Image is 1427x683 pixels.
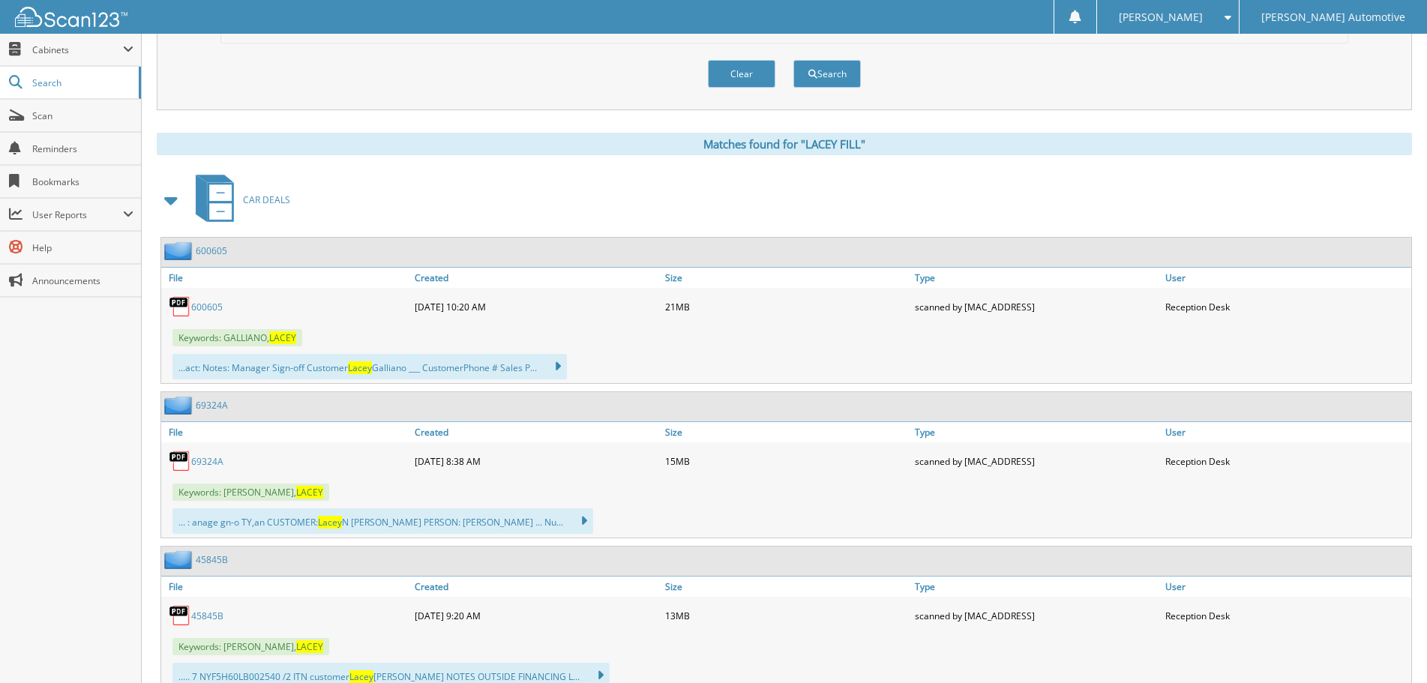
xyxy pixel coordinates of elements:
span: User Reports [32,208,123,221]
img: PDF.png [169,295,191,318]
span: [PERSON_NAME] [1119,13,1203,22]
img: PDF.png [169,450,191,472]
img: folder2.png [164,396,196,415]
img: scan123-logo-white.svg [15,7,127,27]
img: folder2.png [164,550,196,569]
div: ...act: Notes: Manager Sign-off Customer Galliano ___ CustomerPhone # Sales P... [172,354,567,379]
a: 45845B [191,610,223,622]
span: Help [32,241,133,254]
iframe: Chat Widget [1352,611,1427,683]
button: Clear [708,60,775,88]
a: 600605 [196,244,227,257]
a: CAR DEALS [187,170,290,229]
div: scanned by [MAC_ADDRESS] [911,601,1161,631]
div: Reception Desk [1162,601,1411,631]
div: Reception Desk [1162,446,1411,476]
a: Created [411,577,661,597]
span: [PERSON_NAME] Automotive [1261,13,1405,22]
span: Cabinets [32,43,123,56]
a: Size [661,577,911,597]
a: Created [411,422,661,442]
div: [DATE] 9:20 AM [411,601,661,631]
a: User [1162,577,1411,597]
a: 45845B [196,553,228,566]
span: Scan [32,109,133,122]
div: Reception Desk [1162,292,1411,322]
div: [DATE] 10:20 AM [411,292,661,322]
a: Type [911,577,1161,597]
span: CAR DEALS [243,193,290,206]
a: User [1162,422,1411,442]
a: File [161,422,411,442]
span: Search [32,76,131,89]
span: Lacey [348,361,372,374]
a: 600605 [191,301,223,313]
span: Keywords: [PERSON_NAME], [172,484,329,501]
div: ... : anage gn-o TY,an CUSTOMER: N [PERSON_NAME] PERSON: [PERSON_NAME] ... Nu... [172,508,593,534]
a: Created [411,268,661,288]
a: File [161,268,411,288]
a: User [1162,268,1411,288]
span: Keywords: [PERSON_NAME], [172,638,329,655]
span: Lacey [318,516,342,529]
span: LACEY [269,331,296,344]
span: LACEY [296,486,323,499]
span: Reminders [32,142,133,155]
span: Lacey [349,670,373,683]
span: LACEY [296,640,323,653]
a: Size [661,422,911,442]
div: scanned by [MAC_ADDRESS] [911,292,1161,322]
a: File [161,577,411,597]
div: 15MB [661,446,911,476]
a: 69324A [196,399,228,412]
a: Type [911,268,1161,288]
img: PDF.png [169,604,191,627]
div: [DATE] 8:38 AM [411,446,661,476]
span: Announcements [32,274,133,287]
span: Keywords: GALLIANO, [172,329,302,346]
div: Matches found for "LACEY FILL" [157,133,1412,155]
a: Size [661,268,911,288]
button: Search [793,60,861,88]
div: 21MB [661,292,911,322]
div: 13MB [661,601,911,631]
span: Bookmarks [32,175,133,188]
div: scanned by [MAC_ADDRESS] [911,446,1161,476]
img: folder2.png [164,241,196,260]
a: Type [911,422,1161,442]
a: 69324A [191,455,223,468]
